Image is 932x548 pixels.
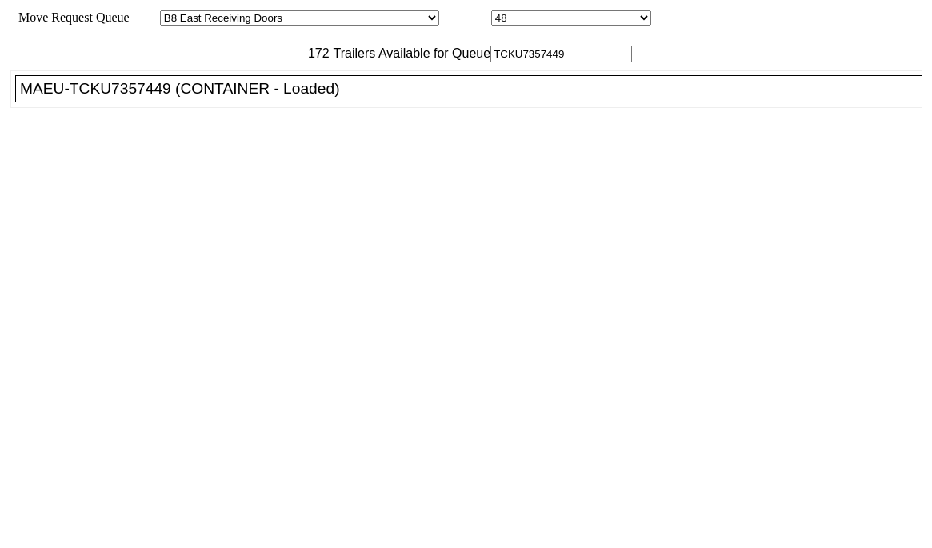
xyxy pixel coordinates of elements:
[442,10,488,24] span: Location
[10,10,130,24] span: Move Request Queue
[132,10,157,24] span: Area
[490,46,632,62] input: Filter Available Trailers
[20,80,931,98] div: MAEU-TCKU7357449 (CONTAINER - Loaded)
[300,46,330,60] span: 172
[330,46,491,60] span: Trailers Available for Queue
